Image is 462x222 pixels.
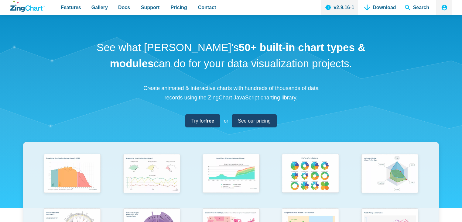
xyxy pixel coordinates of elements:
[198,3,216,12] span: Contact
[141,3,159,12] span: Support
[112,151,191,206] a: Responsive Live Update Dashboard
[94,40,368,71] h1: See what [PERSON_NAME]'s can do for your data visualization projects.
[118,3,130,12] span: Docs
[350,151,429,206] a: Animated Radar Chart ft. Pet Data
[61,3,81,12] span: Features
[191,117,214,125] span: Try for
[279,151,342,197] img: Pie Transform Options
[110,41,365,69] strong: 50+ built-in chart types & modules
[140,84,322,102] p: Create animated & interactive charts with hundreds of thousands of data records using the ZingCha...
[33,151,112,206] a: Population Distribution by Age Group in 2052
[10,1,45,12] a: ZingChart Logo. Click to return to the homepage
[191,151,271,206] a: Area Chart (Displays Nodes on Hover)
[224,117,228,125] span: or
[185,114,220,127] a: Try forfree
[199,151,263,197] img: Area Chart (Displays Nodes on Hover)
[205,118,214,123] strong: free
[91,3,108,12] span: Gallery
[120,151,183,197] img: Responsive Live Update Dashboard
[238,117,271,125] span: See our pricing
[232,114,277,127] a: See our pricing
[271,151,350,206] a: Pie Transform Options
[170,3,187,12] span: Pricing
[40,151,104,197] img: Population Distribution by Age Group in 2052
[358,151,422,197] img: Animated Radar Chart ft. Pet Data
